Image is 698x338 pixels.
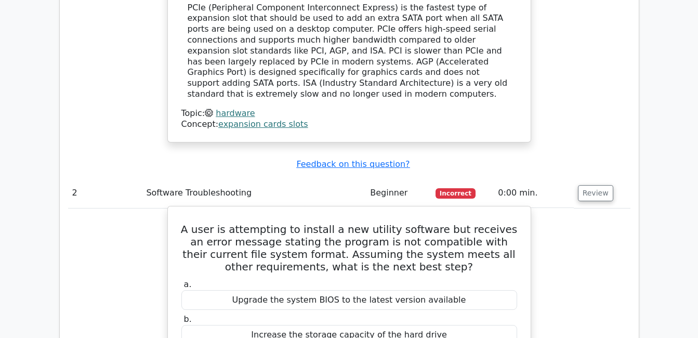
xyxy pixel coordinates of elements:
div: Upgrade the system BIOS to the latest version available [181,290,517,310]
div: Concept: [181,119,517,130]
a: hardware [216,108,255,118]
td: 2 [68,178,142,208]
span: a. [184,279,192,289]
a: Feedback on this question? [296,159,410,169]
td: 0:00 min. [494,178,573,208]
span: Incorrect [436,188,476,199]
div: Topic: [181,108,517,119]
a: expansion cards slots [218,119,308,129]
span: b. [184,314,192,324]
td: Software Troubleshooting [142,178,366,208]
h5: A user is attempting to install a new utility software but receives an error message stating the ... [180,223,518,273]
div: PCIe (Peripheral Component Interconnect Express) is the fastest type of expansion slot that shoul... [188,3,511,100]
button: Review [578,185,613,201]
td: Beginner [366,178,431,208]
